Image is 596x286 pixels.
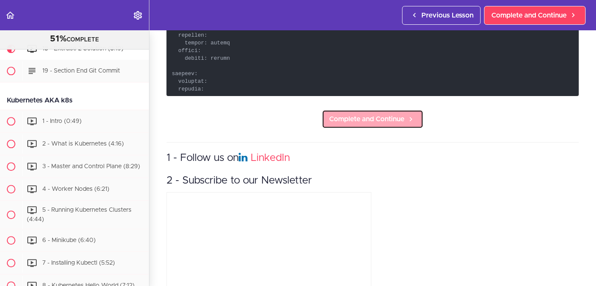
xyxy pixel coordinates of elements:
[329,114,404,124] span: Complete and Continue
[42,163,140,169] span: 3 - Master and Control Plane (8:29)
[484,6,586,25] a: Complete and Continue
[42,140,124,146] span: 2 - What is Kubernetes (4:16)
[167,174,579,188] h3: 2 - Subscribe to our Newsletter
[251,153,290,163] a: LinkedIn
[42,186,109,192] span: 4 - Worker Nodes (6:21)
[402,6,481,25] a: Previous Lesson
[42,118,82,124] span: 1 - Intro (0:49)
[42,260,115,266] span: 7 - Installing Kubectl (5:52)
[42,237,96,243] span: 6 - Minikube (6:40)
[5,10,15,20] svg: Back to course curriculum
[42,67,120,73] span: 19 - Section End Git Commit
[27,207,131,222] span: 5 - Running Kubernetes Clusters (4:44)
[491,10,567,20] span: Complete and Continue
[50,35,67,43] span: 51%
[133,10,143,20] svg: Settings Menu
[167,151,579,165] h3: 1 - Follow us on
[421,10,473,20] span: Previous Lesson
[322,110,424,128] a: Complete and Continue
[11,34,138,45] div: COMPLETE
